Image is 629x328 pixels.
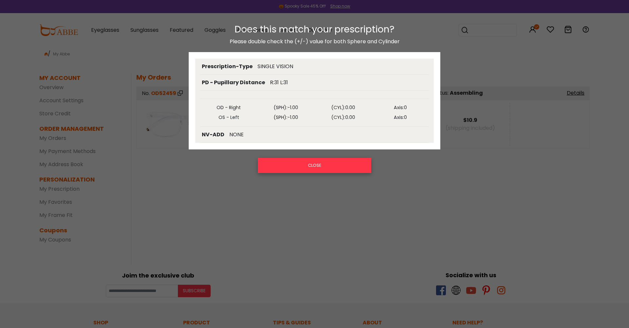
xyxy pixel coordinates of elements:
strong: (CYL): [331,104,345,111]
strong: (SPH): [274,114,287,121]
span: 0 [404,104,407,111]
div: PD - Pupillary Distance [202,79,265,87]
span: -1.00 [287,114,298,121]
strong: Axis: [394,104,404,111]
div: Prescription-Type [202,63,253,70]
div: R:31 L:31 [270,79,288,87]
h3: Does this match your prescription? [189,24,440,35]
div: NV-ADD [202,131,224,139]
p: Please double check the (+/-) value for both Sphere and Cylinder [189,38,440,46]
th: OD - Right [200,103,257,113]
strong: Axis: [394,114,404,121]
div: NONE [229,131,244,139]
strong: (SPH): [274,104,287,111]
span: -1.00 [287,104,298,111]
span: 0.00 [345,104,355,111]
span: 0.00 [345,114,355,121]
button: CLOSE [258,158,371,173]
strong: (CYL): [331,114,345,121]
th: OS - Left [200,113,257,123]
div: SINGLE VISION [257,63,293,70]
span: 0 [404,114,407,121]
